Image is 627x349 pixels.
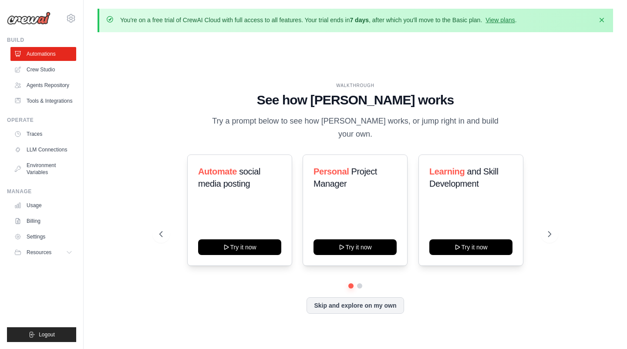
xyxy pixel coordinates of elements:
div: Operate [7,117,76,124]
div: Manage [7,188,76,195]
span: Project Manager [313,167,377,188]
a: Agents Repository [10,78,76,92]
strong: 7 days [350,17,369,23]
span: Resources [27,249,51,256]
button: Resources [10,245,76,259]
span: Automate [198,167,237,176]
a: View plans [485,17,515,23]
button: Skip and explore on my own [307,297,404,314]
button: Logout [7,327,76,342]
a: Tools & Integrations [10,94,76,108]
a: Automations [10,47,76,61]
span: and Skill Development [429,167,498,188]
iframe: Chat Widget [583,307,627,349]
a: Billing [10,214,76,228]
p: Try a prompt below to see how [PERSON_NAME] works, or jump right in and build your own. [209,115,502,141]
a: Traces [10,127,76,141]
h1: See how [PERSON_NAME] works [159,92,551,108]
span: social media posting [198,167,260,188]
span: Learning [429,167,465,176]
img: Logo [7,12,51,25]
div: Build [7,37,76,44]
button: Try it now [313,239,397,255]
button: Try it now [429,239,512,255]
button: Try it now [198,239,281,255]
a: LLM Connections [10,143,76,157]
a: Settings [10,230,76,244]
div: WALKTHROUGH [159,82,551,89]
a: Environment Variables [10,158,76,179]
span: Personal [313,167,349,176]
span: Logout [39,331,55,338]
p: You're on a free trial of CrewAI Cloud with full access to all features. Your trial ends in , aft... [120,16,517,24]
a: Usage [10,198,76,212]
a: Crew Studio [10,63,76,77]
